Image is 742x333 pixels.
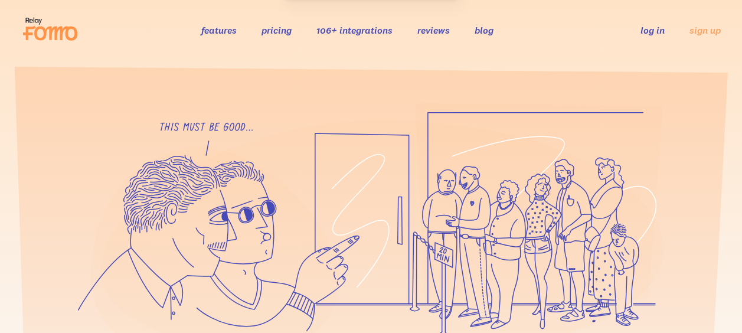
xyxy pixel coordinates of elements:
[316,24,393,36] a: 106+ integrations
[640,24,665,36] a: log in
[417,24,450,36] a: reviews
[201,24,237,36] a: features
[475,24,493,36] a: blog
[689,24,721,37] a: sign up
[262,24,292,36] a: pricing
